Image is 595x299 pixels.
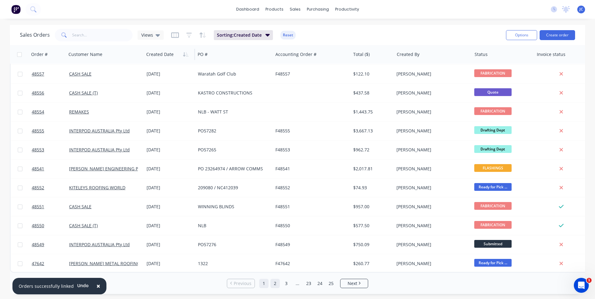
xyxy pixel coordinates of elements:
[147,166,193,172] div: [DATE]
[69,109,89,115] a: REMAKES
[217,32,262,38] span: Sorting: Created Date
[353,185,390,191] div: $74.93
[96,282,100,290] span: ×
[474,259,512,267] span: Ready for Pick ...
[234,280,251,287] span: Previous
[475,51,488,57] div: Status
[69,90,98,96] a: CASH SALE (T)
[198,90,267,96] div: KASTRO CONSTRUCTIONS
[353,166,390,172] div: $2,017.81
[474,126,512,134] span: Drafting Dept
[32,65,69,83] a: 48557
[275,71,344,77] div: F48557
[353,71,390,77] div: $122.10
[32,260,44,267] span: 47642
[69,185,125,191] a: KITELEYS ROOFING WORLD
[32,204,44,210] span: 48551
[275,147,344,153] div: F48553
[474,107,512,115] span: FABRICATION
[396,185,466,191] div: [PERSON_NAME]
[397,51,419,57] div: Created By
[69,71,91,77] a: CASH SALE
[214,30,273,40] button: Sorting:Created Date
[147,185,193,191] div: [DATE]
[147,109,193,115] div: [DATE]
[275,185,344,191] div: F48552
[198,71,267,77] div: Waratah Golf Club
[32,235,69,254] a: 48549
[74,281,92,290] button: Undo
[147,241,193,248] div: [DATE]
[275,241,344,248] div: F48549
[579,7,583,12] span: JC
[32,103,69,121] a: 48554
[275,204,344,210] div: F48551
[198,128,267,134] div: PO57282
[198,185,267,191] div: 209080 / NC412039
[147,71,193,77] div: [DATE]
[32,197,69,216] a: 48551
[396,223,466,229] div: [PERSON_NAME]
[68,51,102,57] div: Customer Name
[32,166,44,172] span: 48541
[198,166,267,172] div: PO 23264974 / ARROW COMMS
[20,32,50,38] h1: Sales Orders
[304,279,313,288] a: Page 23
[69,204,91,209] a: CASH SALE
[32,185,44,191] span: 48552
[353,241,390,248] div: $750.09
[69,260,158,266] a: [PERSON_NAME] METAL ROOFING PTY LTD
[262,5,287,14] div: products
[32,140,69,159] a: 48553
[474,69,512,77] span: FABRICATION
[32,147,44,153] span: 48553
[275,128,344,134] div: F48555
[32,71,44,77] span: 48557
[304,5,332,14] div: purchasing
[32,241,44,248] span: 48549
[396,90,466,96] div: [PERSON_NAME]
[90,279,106,294] button: Close
[198,204,267,210] div: WINNING BLINDS
[198,241,267,248] div: PO57276
[224,279,371,288] ul: Pagination
[147,90,193,96] div: [DATE]
[275,166,344,172] div: F48541
[233,5,262,14] a: dashboard
[275,223,344,229] div: F48550
[537,51,565,57] div: Invoice status
[587,278,592,283] span: 1
[31,51,48,57] div: Order #
[32,178,69,197] a: 48552
[69,241,130,247] a: INTERPOD AUSTRALIA Pty Ltd
[353,109,390,115] div: $1,443.75
[396,71,466,77] div: [PERSON_NAME]
[353,51,370,57] div: Total ($)
[19,283,74,289] div: Orders successfully linked
[32,128,44,134] span: 48555
[353,90,390,96] div: $437.58
[147,128,193,134] div: [DATE]
[474,164,512,172] span: FLASHINGS
[396,109,466,115] div: [PERSON_NAME]
[282,279,291,288] a: Page 3
[32,90,44,96] span: 48556
[198,109,267,115] div: NLB - WATT ST
[270,279,280,288] a: Page 2
[147,260,193,267] div: [DATE]
[396,147,466,153] div: [PERSON_NAME]
[32,122,69,140] a: 48555
[332,5,362,14] div: productivity
[32,159,69,178] a: 48541
[32,84,69,102] a: 48556
[315,279,325,288] a: Page 24
[147,204,193,210] div: [DATE]
[348,280,357,287] span: Next
[147,223,193,229] div: [DATE]
[72,29,133,41] input: Search...
[11,5,21,14] img: Factory
[198,51,208,57] div: PO #
[280,31,296,39] button: Reset
[32,109,44,115] span: 48554
[396,166,466,172] div: [PERSON_NAME]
